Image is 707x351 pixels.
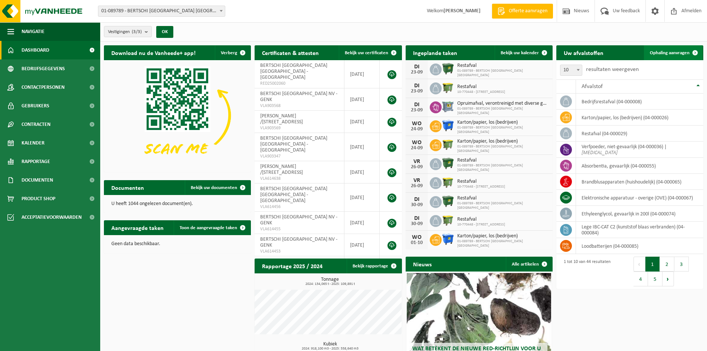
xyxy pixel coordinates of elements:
[180,225,237,230] span: Toon de aangevraagde taken
[260,153,338,159] span: VLA903347
[674,257,689,272] button: 3
[260,125,338,131] span: VLA903569
[108,26,142,38] span: Vestigingen
[260,63,327,80] span: BERTSCHI [GEOGRAPHIC_DATA] [GEOGRAPHIC_DATA] - [GEOGRAPHIC_DATA]
[22,171,53,189] span: Documenten
[492,4,553,19] a: Offerte aanvragen
[576,190,703,206] td: elektronische apparatuur - overige (OVE) (04-000067)
[260,237,337,248] span: BERTSCHI [GEOGRAPHIC_DATA] NV - GENK
[406,257,439,271] h2: Nieuws
[22,208,82,227] span: Acceptatievoorwaarden
[560,65,582,75] span: 10
[442,100,454,113] img: PB-AP-0800-MET-02-01
[576,94,703,110] td: bedrijfsrestafval (04-000008)
[22,41,49,59] span: Dashboard
[662,272,674,286] button: Next
[344,161,380,183] td: [DATE]
[344,111,380,133] td: [DATE]
[344,60,380,88] td: [DATE]
[457,107,549,116] span: 01-089789 - BERTSCHI [GEOGRAPHIC_DATA] [GEOGRAPHIC_DATA]
[560,65,582,76] span: 10
[457,239,549,248] span: 01-089789 - BERTSCHI [GEOGRAPHIC_DATA] [GEOGRAPHIC_DATA]
[457,217,505,222] span: Restafval
[586,66,639,72] label: resultaten weergeven
[650,51,690,55] span: Ophaling aanvragen
[442,214,454,227] img: WB-1100-HPE-GN-50
[344,183,380,212] td: [DATE]
[260,204,338,210] span: VLA614456
[260,176,338,182] span: VLA614638
[409,159,424,165] div: VR
[409,196,424,202] div: DI
[345,51,388,55] span: Bekijk uw certificaten
[98,6,225,16] span: 01-089789 - BERTSCHI BELGIUM NV - ANTWERPEN
[344,133,380,161] td: [DATE]
[442,176,454,189] img: WB-1100-HPE-GN-50
[258,347,402,351] span: 2024: 918,100 m3 - 2025: 558,640 m3
[507,7,549,15] span: Offerte aanvragen
[98,6,225,17] span: 01-089789 - BERTSCHI BELGIUM NV - ANTWERPEN
[576,142,703,158] td: verfpoeder, niet-gevaarlijk (04-000036) |
[191,185,237,190] span: Bekijk uw documenten
[457,120,549,126] span: Karton/papier, los (bedrijven)
[457,84,505,90] span: Restafval
[501,51,539,55] span: Bekijk uw kalender
[22,22,45,41] span: Navigatie
[185,180,250,195] a: Bekijk uw documenten
[406,45,465,60] h2: Ingeplande taken
[344,212,380,234] td: [DATE]
[442,62,454,75] img: WB-1100-HPE-GN-01
[260,248,338,254] span: VLA614453
[443,8,481,14] strong: [PERSON_NAME]
[457,69,549,78] span: 01-089789 - BERTSCHI [GEOGRAPHIC_DATA] [GEOGRAPHIC_DATA]
[409,165,424,170] div: 26-09
[457,157,549,163] span: Restafval
[132,29,142,34] count: (3/3)
[457,222,505,227] span: 10-770448 - [STREET_ADDRESS]
[457,139,549,144] span: Karton/papier, los (bedrijven)
[260,164,303,175] span: [PERSON_NAME] /[STREET_ADDRESS]
[409,234,424,240] div: WO
[409,240,424,246] div: 01-10
[409,221,424,227] div: 30-09
[457,63,549,69] span: Restafval
[409,64,424,70] div: DI
[258,277,402,286] h3: Tonnage
[576,158,703,174] td: absorbentia, gevaarlijk (04-000055)
[576,110,703,126] td: karton/papier, los (bedrijven) (04-000026)
[22,152,50,171] span: Rapportage
[457,185,505,189] span: 10-770448 - [STREET_ADDRESS]
[258,342,402,351] h3: Kubiek
[260,214,337,226] span: BERTSCHI [GEOGRAPHIC_DATA] NV - GENK
[22,134,45,152] span: Kalender
[457,126,549,134] span: 01-089789 - BERTSCHI [GEOGRAPHIC_DATA] [GEOGRAPHIC_DATA]
[221,51,237,55] span: Verberg
[634,257,645,272] button: Previous
[22,59,65,78] span: Bedrijfsgegevens
[111,201,243,207] p: U heeft 1044 ongelezen document(en).
[339,45,401,60] a: Bekijk uw certificaten
[660,257,674,272] button: 2
[644,45,703,60] a: Ophaling aanvragen
[111,241,243,247] p: Geen data beschikbaar.
[576,206,703,222] td: ethyleenglycol, gevaarlijk in 200l (04-000074)
[344,234,380,256] td: [DATE]
[215,45,250,60] button: Verberg
[457,163,549,172] span: 01-089789 - BERTSCHI [GEOGRAPHIC_DATA] [GEOGRAPHIC_DATA]
[22,189,55,208] span: Product Shop
[634,272,648,286] button: 4
[506,257,552,272] a: Alle artikelen
[409,121,424,127] div: WO
[457,90,505,94] span: 10-770448 - [STREET_ADDRESS]
[22,78,65,97] span: Contactpersonen
[442,138,454,151] img: WB-1100-HPE-GN-51
[645,257,660,272] button: 1
[174,220,250,235] a: Toon de aangevraagde taken
[260,136,327,153] span: BERTSCHI [GEOGRAPHIC_DATA] [GEOGRAPHIC_DATA] - [GEOGRAPHIC_DATA]
[409,215,424,221] div: DI
[409,127,424,132] div: 24-09
[260,91,337,103] span: BERTSCHI [GEOGRAPHIC_DATA] NV - GENK
[576,174,703,190] td: brandblusapparaten (huishoudelijk) (04-000065)
[457,101,549,107] span: Opruimafval, verontreinigd met diverse gevaarlijke afvalstoffen
[260,81,338,87] span: RED25002060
